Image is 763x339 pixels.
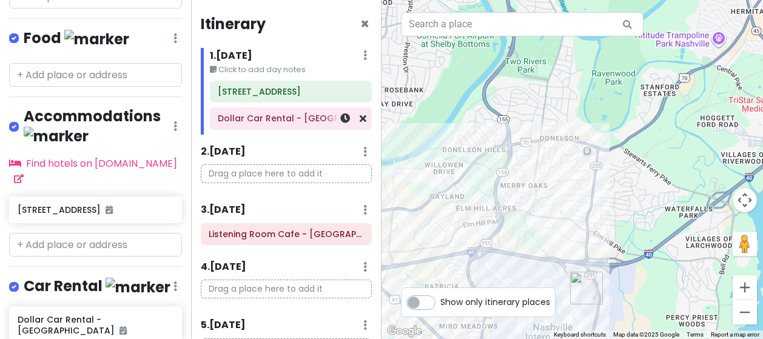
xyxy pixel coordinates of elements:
[18,204,173,215] h6: [STREET_ADDRESS]
[201,204,246,216] h6: 3 . [DATE]
[201,261,246,274] h6: 4 . [DATE]
[201,280,372,298] p: Drag a place here to add it
[9,233,182,257] input: + Add place or address
[201,319,246,332] h6: 5 . [DATE]
[24,127,89,146] img: marker
[106,206,113,214] i: Added to itinerary
[218,86,363,97] h6: 641 Division St
[209,229,363,240] h6: Listening Room Cafe - Nashville
[210,50,252,62] h6: 1 . [DATE]
[360,17,369,32] button: Close
[9,63,182,87] input: + Add place or address
[24,29,129,49] h4: Food
[106,278,170,297] img: marker
[210,64,372,76] small: Click to add day notes
[385,323,425,339] img: Google
[9,156,177,186] a: Find hotels on [DOMAIN_NAME]
[401,12,644,36] input: Search a place
[733,232,757,256] button: Drag Pegman onto the map to open Street View
[340,112,350,126] a: Set a time
[733,188,757,212] button: Map camera controls
[24,277,170,297] h4: Car Rental
[24,107,173,146] h4: Accommodations
[554,331,606,339] button: Keyboard shortcuts
[687,331,704,338] a: Terms (opens in new tab)
[733,300,757,324] button: Zoom out
[711,331,759,338] a: Report a map error
[201,146,246,158] h6: 2 . [DATE]
[201,15,266,33] h4: Itinerary
[570,272,603,304] div: Dollar Car Rental - Nashville International Airport
[18,314,173,336] h6: Dollar Car Rental - [GEOGRAPHIC_DATA]
[385,323,425,339] a: Open this area in Google Maps (opens a new window)
[613,331,679,338] span: Map data ©2025 Google
[360,112,366,126] a: Remove from day
[201,164,372,183] p: Drag a place here to add it
[440,295,550,309] span: Show only itinerary places
[733,275,757,300] button: Zoom in
[64,30,129,49] img: marker
[218,113,363,124] h6: Dollar Car Rental - Nashville International Airport
[119,326,127,335] i: Added to itinerary
[360,14,369,34] span: Close itinerary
